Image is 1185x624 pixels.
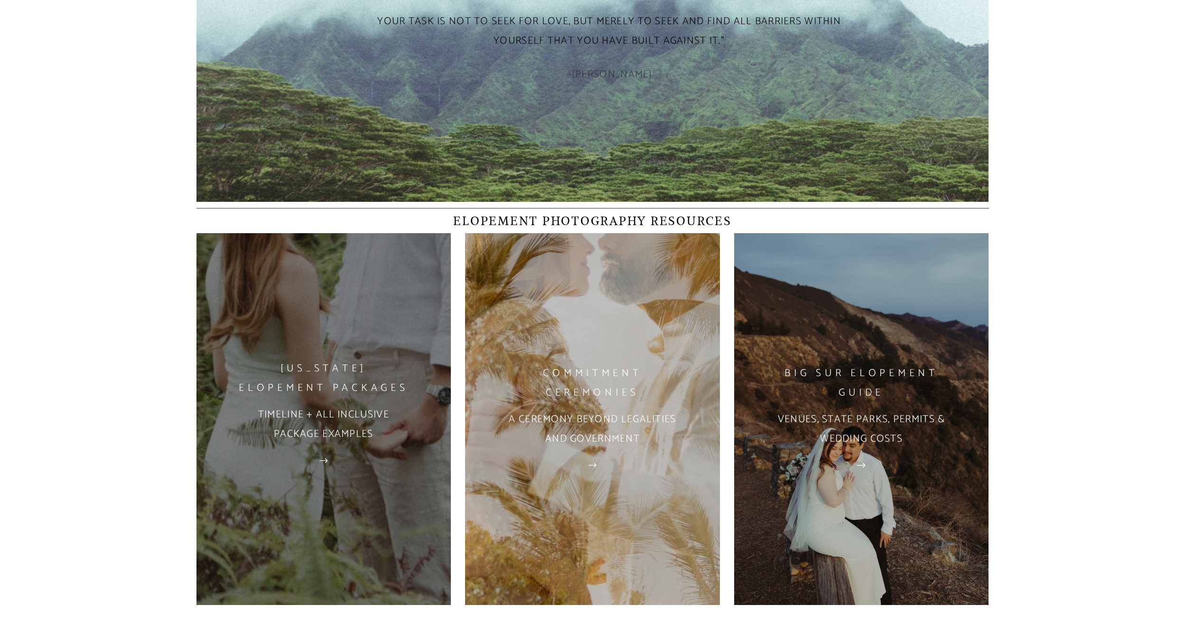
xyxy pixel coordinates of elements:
[734,233,989,605] a: BIG SUR ELOPEMENT GUIDE VENUES, STATE PARKS, PERMITS & WEDDING COSTS
[196,405,451,444] p: Timeline + All inclusive package examples
[734,410,989,449] p: VENUES, STATE PARKS, PERMITS & WEDDING COSTS
[465,410,720,449] p: A ceremony beyond legalities and government
[734,364,989,403] h2: BIG SUR ELOPEMENT GUIDE
[465,364,720,403] h2: COMMITMENT CEREMONIES
[196,233,451,605] a: [US_STATE] ELOPEMENT PACKAGES Timeline + All inclusive package examples
[465,233,720,605] a: COMMITMENT CEREMONIES A ceremony beyond legalities and government
[363,65,855,85] h5: —[PERSON_NAME]
[377,13,844,49] span: YOUR TASK IS NOT TO SEEK FOR LOVE, BUT MERELY TO SEEK AND FIND ALL BARRIERS WITHIN YOURSELF THAT ...
[196,213,989,229] h4: Elopement photography Resources
[196,359,451,398] h2: [US_STATE] ELOPEMENT PACKAGES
